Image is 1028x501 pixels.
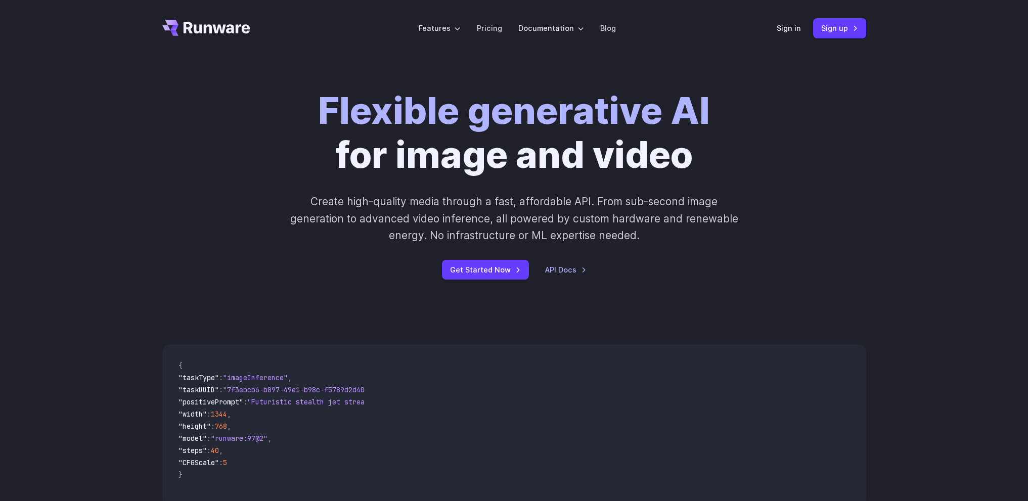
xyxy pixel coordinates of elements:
span: "taskUUID" [178,385,219,394]
span: "taskType" [178,373,219,382]
h1: for image and video [318,89,710,177]
span: { [178,361,183,370]
span: , [267,434,272,443]
span: 1344 [211,409,227,419]
span: : [207,434,211,443]
span: 5 [223,458,227,467]
span: 40 [211,446,219,455]
span: , [219,446,223,455]
span: "7f3ebcb6-b897-49e1-b98c-f5789d2d40d7" [223,385,377,394]
label: Documentation [518,22,584,34]
a: API Docs [545,264,587,276]
span: "runware:97@2" [211,434,267,443]
span: "positivePrompt" [178,397,243,406]
a: Sign up [813,18,866,38]
a: Pricing [477,22,502,34]
span: "steps" [178,446,207,455]
span: : [219,458,223,467]
span: , [227,409,231,419]
span: : [243,397,247,406]
span: : [219,373,223,382]
span: 768 [215,422,227,431]
span: "model" [178,434,207,443]
span: : [207,409,211,419]
a: Get Started Now [442,260,529,280]
a: Sign in [777,22,801,34]
span: "Futuristic stealth jet streaking through a neon-lit cityscape with glowing purple exhaust" [247,397,615,406]
span: "imageInference" [223,373,288,382]
span: "height" [178,422,211,431]
span: , [227,422,231,431]
span: "width" [178,409,207,419]
a: Blog [600,22,616,34]
strong: Flexible generative AI [318,88,710,133]
span: : [211,422,215,431]
label: Features [419,22,461,34]
p: Create high-quality media through a fast, affordable API. From sub-second image generation to adv... [289,193,739,244]
a: Go to / [162,20,250,36]
span: , [288,373,292,382]
span: } [178,470,183,479]
span: "CFGScale" [178,458,219,467]
span: : [219,385,223,394]
span: : [207,446,211,455]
